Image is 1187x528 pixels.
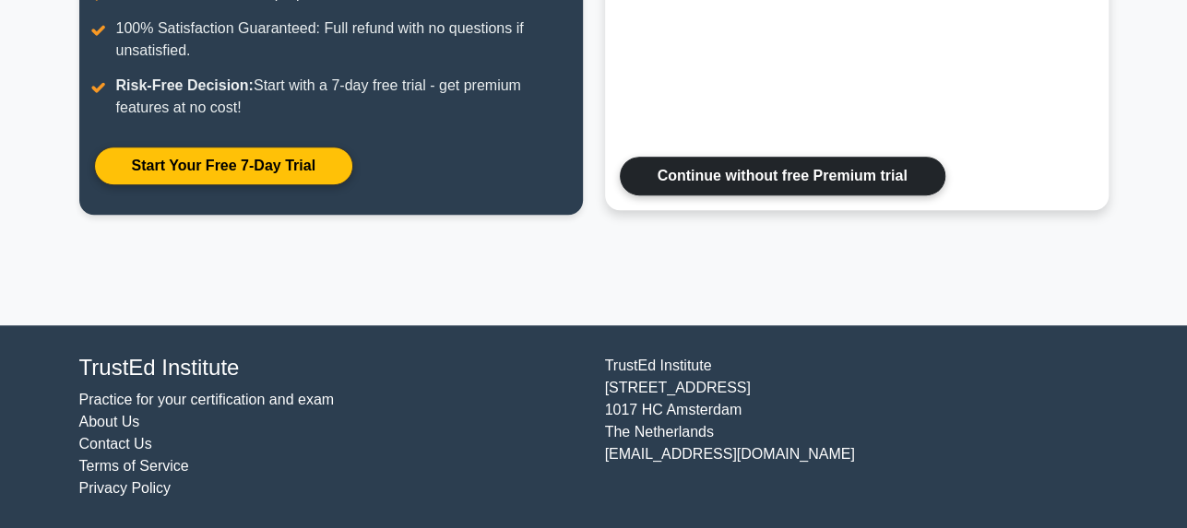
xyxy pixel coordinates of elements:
a: Terms of Service [79,458,189,474]
a: Start Your Free 7-Day Trial [94,147,353,185]
a: Practice for your certification and exam [79,392,335,407]
div: TrustEd Institute [STREET_ADDRESS] 1017 HC Amsterdam The Netherlands [EMAIL_ADDRESS][DOMAIN_NAME] [594,355,1120,499]
a: Contact Us [79,436,152,452]
h4: TrustEd Institute [79,355,583,381]
a: Privacy Policy [79,480,172,496]
a: About Us [79,414,140,429]
a: Continue without free Premium trial [620,157,945,195]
